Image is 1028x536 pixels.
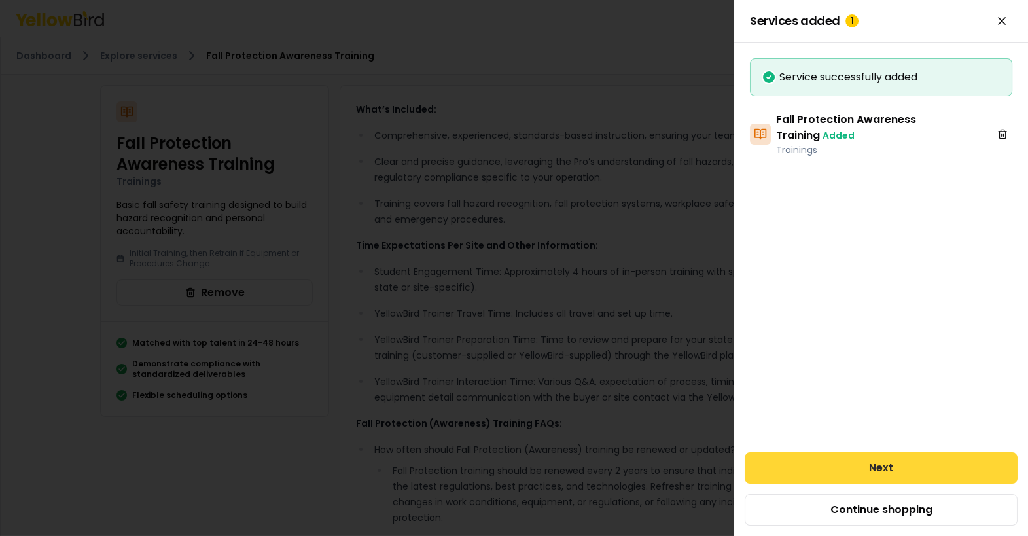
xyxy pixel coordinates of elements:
[823,129,855,142] span: Added
[761,69,1001,85] div: Service successfully added
[750,14,859,27] span: Services added
[745,452,1018,484] button: Next
[845,14,859,27] div: 1
[776,112,987,143] h3: Fall Protection Awareness Training
[745,494,1018,526] button: Continue shopping
[776,143,987,156] p: Trainings
[991,10,1012,31] button: Close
